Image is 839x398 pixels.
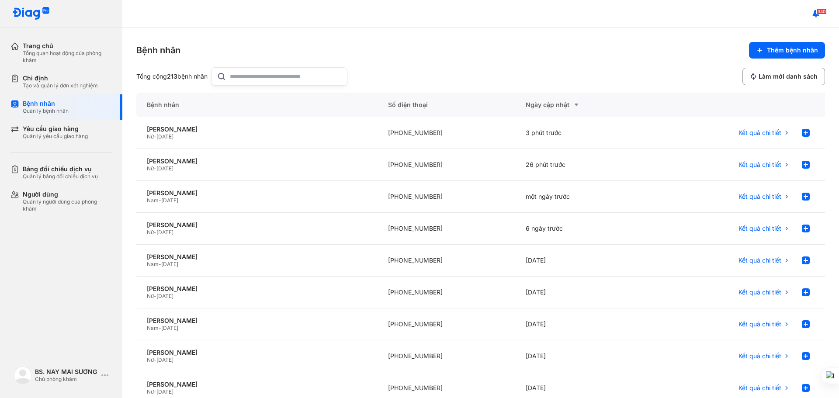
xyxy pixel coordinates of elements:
span: Nữ [147,293,154,299]
span: 340 [816,8,827,14]
span: - [159,261,161,267]
div: Chủ phòng khám [35,376,98,383]
span: Nữ [147,229,154,235]
div: Yêu cầu giao hàng [23,125,88,133]
span: Nam [147,325,159,331]
div: [PERSON_NAME] [147,189,367,197]
div: Tổng quan hoạt động của phòng khám [23,50,112,64]
div: Bệnh nhân [136,93,378,117]
div: Tổng cộng bệnh nhân [136,73,208,80]
div: BS. NAY MAI SƯƠNG [35,368,98,376]
span: - [154,356,156,363]
div: 6 ngày trước [515,213,653,245]
div: Người dùng [23,190,112,198]
div: [DATE] [515,308,653,340]
span: [DATE] [156,165,173,172]
span: - [159,325,161,331]
div: 3 phút trước [515,117,653,149]
div: [PHONE_NUMBER] [378,181,515,213]
button: Làm mới danh sách [742,68,825,85]
div: [PERSON_NAME] [147,317,367,325]
div: Bảng đối chiếu dịch vụ [23,165,98,173]
button: Thêm bệnh nhân [749,42,825,59]
div: [PERSON_NAME] [147,221,367,229]
span: Kết quả chi tiết [738,288,781,296]
span: - [159,197,161,204]
div: [PHONE_NUMBER] [378,213,515,245]
div: Trang chủ [23,42,112,50]
span: [DATE] [161,261,178,267]
span: Nữ [147,133,154,140]
div: [PHONE_NUMBER] [378,308,515,340]
span: Kết quả chi tiết [738,193,781,201]
span: Thêm bệnh nhân [767,46,818,54]
div: 26 phút trước [515,149,653,181]
span: [DATE] [156,388,173,395]
span: Kết quả chi tiết [738,256,781,264]
img: logo [14,367,31,384]
span: Kết quả chi tiết [738,129,781,137]
span: - [154,133,156,140]
span: Kết quả chi tiết [738,161,781,169]
div: [DATE] [515,245,653,277]
span: Kết quả chi tiết [738,384,781,392]
span: Làm mới danh sách [759,73,818,80]
span: [DATE] [161,325,178,331]
img: logo [12,7,50,21]
span: 213 [167,73,177,80]
span: [DATE] [156,293,173,299]
span: - [154,229,156,235]
div: [DATE] [515,340,653,372]
div: [PERSON_NAME] [147,349,367,356]
div: [PERSON_NAME] [147,285,367,293]
div: [PERSON_NAME] [147,253,367,261]
div: [DATE] [515,277,653,308]
span: [DATE] [161,197,178,204]
div: [PHONE_NUMBER] [378,340,515,372]
span: - [154,293,156,299]
span: [DATE] [156,356,173,363]
span: [DATE] [156,133,173,140]
div: [PHONE_NUMBER] [378,117,515,149]
span: Nam [147,197,159,204]
span: Kết quả chi tiết [738,320,781,328]
div: Chỉ định [23,74,98,82]
span: [DATE] [156,229,173,235]
div: Bệnh nhân [136,44,180,56]
div: [PHONE_NUMBER] [378,277,515,308]
div: Bệnh nhân [23,100,69,107]
div: Tạo và quản lý đơn xét nghiệm [23,82,98,89]
div: Quản lý bệnh nhân [23,107,69,114]
div: Quản lý người dùng của phòng khám [23,198,112,212]
span: Nữ [147,356,154,363]
span: Kết quả chi tiết [738,352,781,360]
span: Nữ [147,165,154,172]
div: Số điện thoại [378,93,515,117]
span: Nam [147,261,159,267]
div: Ngày cập nhật [526,100,642,110]
span: Kết quả chi tiết [738,225,781,232]
div: [PERSON_NAME] [147,157,367,165]
div: [PERSON_NAME] [147,381,367,388]
span: Nữ [147,388,154,395]
div: Quản lý bảng đối chiếu dịch vụ [23,173,98,180]
div: [PHONE_NUMBER] [378,149,515,181]
span: - [154,165,156,172]
span: - [154,388,156,395]
div: [PERSON_NAME] [147,125,367,133]
div: một ngày trước [515,181,653,213]
div: [PHONE_NUMBER] [378,245,515,277]
div: Quản lý yêu cầu giao hàng [23,133,88,140]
